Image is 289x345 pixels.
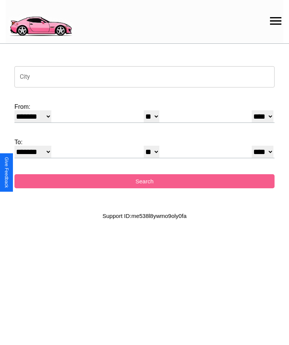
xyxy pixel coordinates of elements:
label: From: [14,103,275,110]
img: logo [6,4,75,38]
p: Support ID: me538l8ywmo9oly0fa [103,211,187,221]
label: To: [14,139,275,146]
div: Give Feedback [4,157,9,188]
button: Search [14,174,275,188]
